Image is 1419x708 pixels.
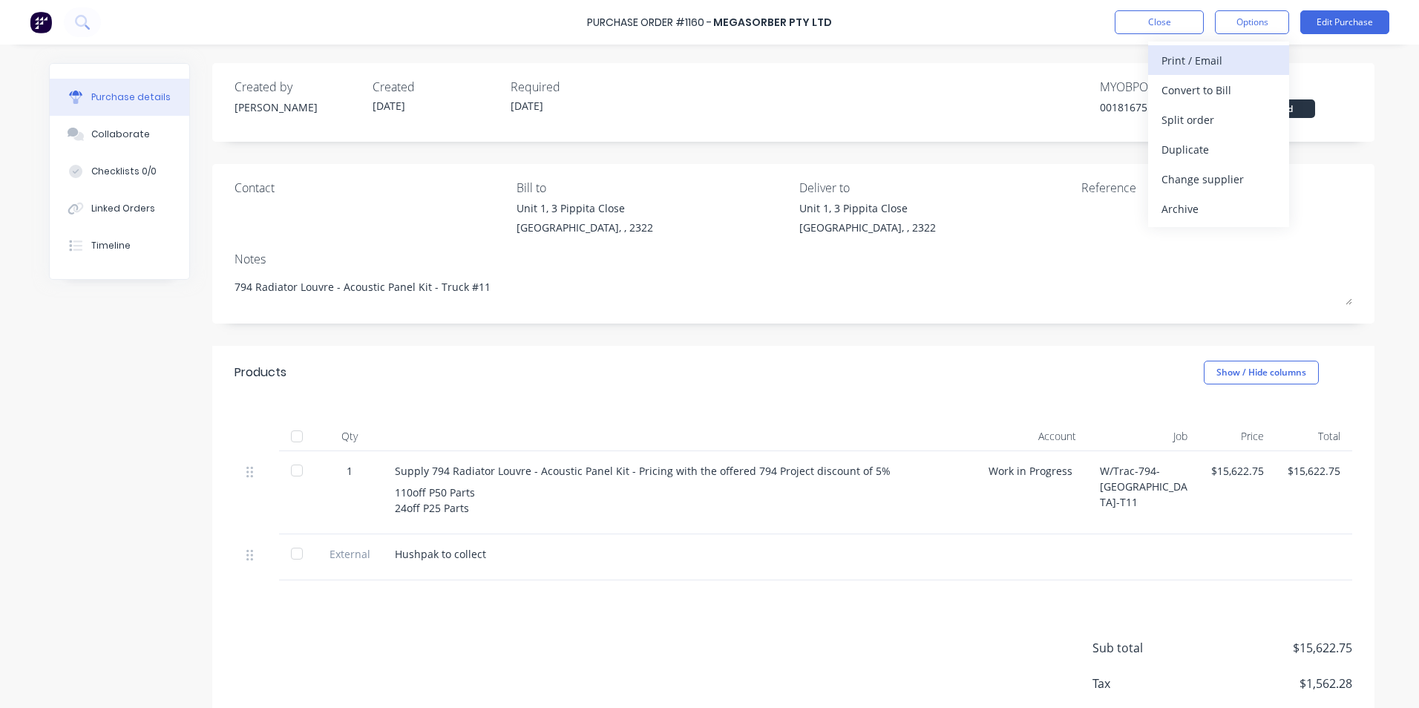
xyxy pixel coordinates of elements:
[1204,639,1352,657] span: $15,622.75
[1148,194,1289,223] button: Archive
[587,15,712,30] div: Purchase Order #1160 -
[1088,422,1199,451] div: Job
[1115,10,1204,34] button: Close
[395,463,965,479] div: Supply 794 Radiator Louvre - Acoustic Panel Kit - Pricing with the offered 794 Project discount o...
[328,546,371,562] span: External
[713,15,832,30] div: Megasorber Pty Ltd
[91,91,171,104] div: Purchase details
[1148,45,1289,75] button: Print / Email
[328,463,371,479] div: 1
[1161,198,1276,220] div: Archive
[50,153,189,190] button: Checklists 0/0
[1211,463,1264,479] div: $15,622.75
[1161,139,1276,160] div: Duplicate
[1148,75,1289,105] button: Convert to Bill
[235,272,1352,305] textarea: 794 Radiator Louvre - Acoustic Panel Kit - Truck #11
[235,78,361,96] div: Created by
[50,190,189,227] button: Linked Orders
[1276,422,1352,451] div: Total
[395,546,965,562] div: Hushpak to collect
[1092,675,1204,692] span: Tax
[395,485,965,516] div: 110off P50 Parts 24off P25 Parts
[1161,109,1276,131] div: Split order
[517,179,787,197] div: Bill to
[1148,134,1289,164] button: Duplicate
[235,364,286,381] div: Products
[1215,10,1289,34] button: Options
[235,250,1352,268] div: Notes
[50,227,189,264] button: Timeline
[1100,99,1226,115] div: 00181675
[1161,50,1276,71] div: Print / Email
[91,202,155,215] div: Linked Orders
[316,422,383,451] div: Qty
[977,451,1088,534] div: Work in Progress
[1199,422,1276,451] div: Price
[1148,164,1289,194] button: Change supplier
[91,128,150,141] div: Collaborate
[1226,78,1352,96] div: Status
[1288,463,1340,479] div: $15,622.75
[1088,451,1199,534] div: W/Trac-794-[GEOGRAPHIC_DATA]-T11
[1204,361,1319,384] button: Show / Hide columns
[517,200,653,216] div: Unit 1, 3 Pippita Close
[1081,179,1352,197] div: Reference
[1161,79,1276,101] div: Convert to Bill
[799,179,1070,197] div: Deliver to
[511,78,637,96] div: Required
[1161,168,1276,190] div: Change supplier
[235,99,361,115] div: [PERSON_NAME]
[30,11,52,33] img: Factory
[1300,10,1389,34] button: Edit Purchase
[50,116,189,153] button: Collaborate
[799,220,936,235] div: [GEOGRAPHIC_DATA], , 2322
[91,239,131,252] div: Timeline
[977,422,1088,451] div: Account
[235,179,505,197] div: Contact
[1148,105,1289,134] button: Split order
[1092,639,1204,657] span: Sub total
[517,220,653,235] div: [GEOGRAPHIC_DATA], , 2322
[799,200,936,216] div: Unit 1, 3 Pippita Close
[373,78,499,96] div: Created
[1100,78,1226,96] div: MYOB PO #
[91,165,157,178] div: Checklists 0/0
[1204,675,1352,692] span: $1,562.28
[50,79,189,116] button: Purchase details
